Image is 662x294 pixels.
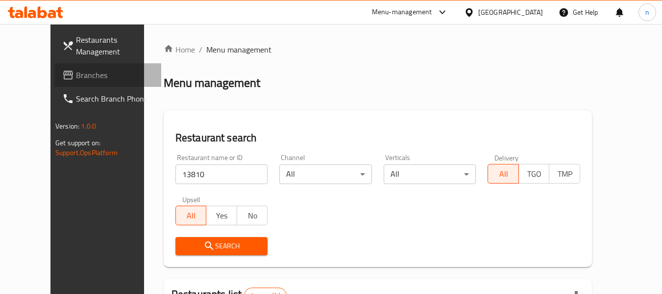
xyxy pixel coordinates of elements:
button: TMP [549,164,580,184]
span: Get support on: [55,136,100,149]
span: Menu management [206,44,271,55]
div: All [384,164,476,184]
span: 1.0.0 [81,120,96,133]
h2: Menu management [164,75,260,91]
span: TMP [553,167,576,181]
a: Home [164,44,195,55]
div: All [279,164,372,184]
h2: Restaurant search [175,131,580,145]
button: TGO [518,164,550,184]
span: TGO [523,167,546,181]
li: / [199,44,202,55]
button: All [488,164,519,184]
span: Restaurants Management [76,34,153,57]
button: Yes [206,206,237,225]
a: Support.OpsPlatform [55,146,118,159]
span: All [492,167,515,181]
span: Search Branch Phone [76,93,153,105]
span: All [180,209,203,223]
span: Search [183,240,260,252]
button: Search [175,237,268,255]
a: Restaurants Management [54,28,161,63]
div: Menu-management [372,6,432,18]
span: No [241,209,264,223]
span: Version: [55,120,79,133]
div: [GEOGRAPHIC_DATA] [478,7,543,18]
a: Branches [54,63,161,87]
nav: breadcrumb [164,44,592,55]
button: No [237,206,268,225]
label: Upsell [182,196,200,203]
input: Search for restaurant name or ID.. [175,164,268,184]
span: Branches [76,69,153,81]
a: Search Branch Phone [54,87,161,110]
span: n [645,7,649,18]
button: All [175,206,207,225]
span: Yes [210,209,233,223]
label: Delivery [494,154,519,161]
